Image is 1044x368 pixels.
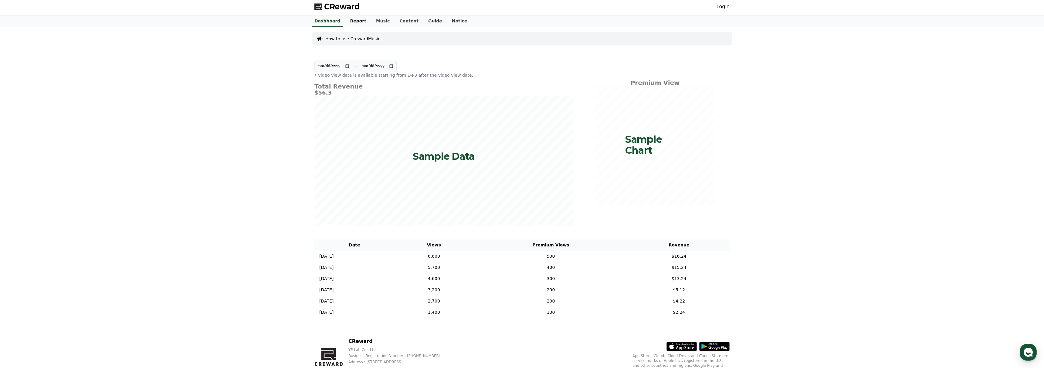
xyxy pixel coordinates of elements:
td: 100 [473,307,629,318]
p: Address : [STREET_ADDRESS] [348,360,450,364]
p: [DATE] [319,309,334,316]
th: Views [395,239,473,251]
p: [DATE] [319,298,334,304]
a: Music [371,15,395,27]
td: 6,600 [395,251,473,262]
a: Settings [78,192,117,207]
a: Dashboard [312,15,343,27]
td: $2.24 [628,307,730,318]
td: 500 [473,251,629,262]
th: Revenue [628,239,730,251]
th: Premium Views [473,239,629,251]
td: $16.24 [628,251,730,262]
a: CReward [314,2,360,12]
td: 1,400 [395,307,473,318]
td: 5,700 [395,262,473,273]
a: Home [2,192,40,207]
a: Report [345,15,371,27]
td: $15.24 [628,262,730,273]
p: YP Lab Co., Ltd. [348,347,450,352]
p: [DATE] [319,253,334,259]
td: 3,200 [395,284,473,296]
p: Sample Chart [625,134,685,156]
p: [DATE] [319,276,334,282]
a: Messages [40,192,78,207]
p: Sample Data [413,151,475,162]
a: Login [717,3,730,10]
p: [DATE] [319,287,334,293]
p: CReward [348,338,450,345]
h4: Total Revenue [314,83,573,90]
span: Messages [50,202,68,206]
p: [DATE] [319,264,334,271]
h4: Premium View [595,79,715,86]
th: Date [314,239,395,251]
td: 400 [473,262,629,273]
td: 200 [473,284,629,296]
p: Business Registration Number : [PHONE_NUMBER] [348,353,450,358]
a: Guide [423,15,447,27]
span: Home [15,201,26,206]
p: * Video view data is available starting from D+3 after the video view date. [314,72,573,78]
a: Content [395,15,423,27]
span: CReward [324,2,360,12]
p: ~ [354,62,358,70]
td: $4.22 [628,296,730,307]
td: 4,600 [395,273,473,284]
td: 2,700 [395,296,473,307]
td: $13.24 [628,273,730,284]
h5: $56.3 [314,90,573,96]
a: How to use CrewardMusic [325,36,380,42]
td: $5.12 [628,284,730,296]
a: Notice [447,15,472,27]
span: Settings [90,201,105,206]
td: 200 [473,296,629,307]
td: 300 [473,273,629,284]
